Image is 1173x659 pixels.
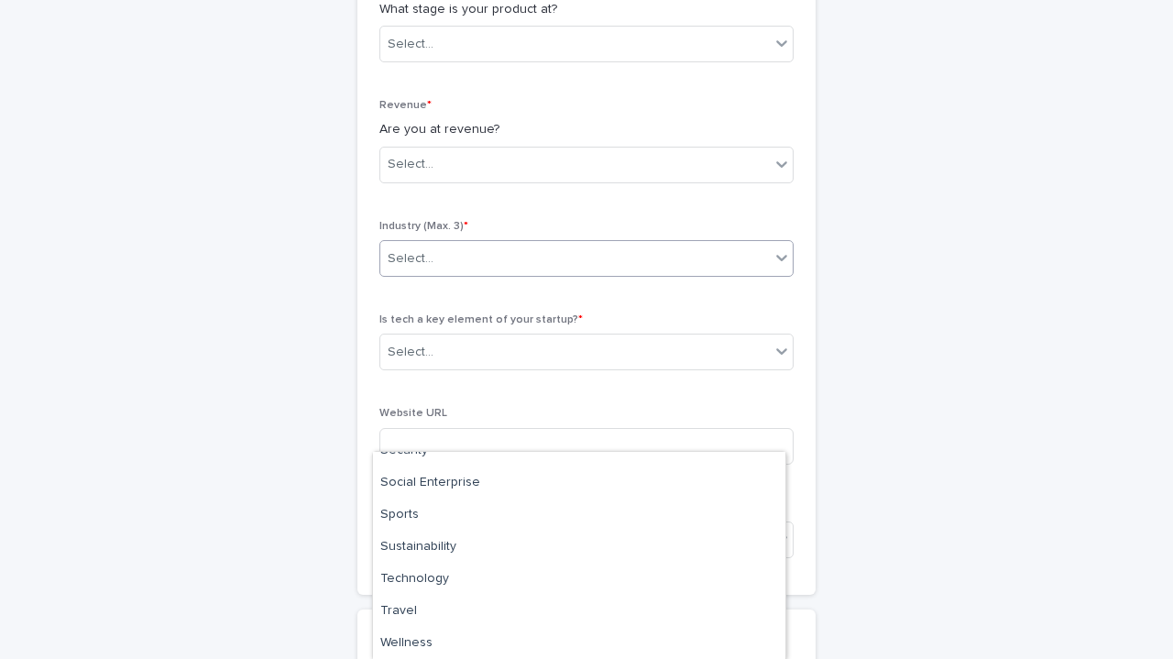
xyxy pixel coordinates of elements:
div: Select... [388,35,433,54]
span: Website URL [379,408,447,419]
div: Social Enterprise [373,467,785,500]
div: Sustainability [373,532,785,564]
div: Select... [388,155,433,174]
div: Sports [373,500,785,532]
span: Revenue [379,100,432,111]
p: Are you at revenue? [379,120,794,139]
div: Technology [373,564,785,596]
div: Select... [388,249,433,269]
div: Security [373,435,785,467]
span: Is tech a key element of your startup? [379,314,583,325]
div: Travel [373,596,785,628]
span: Industry (Max. 3) [379,221,468,232]
div: Select... [388,343,433,362]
